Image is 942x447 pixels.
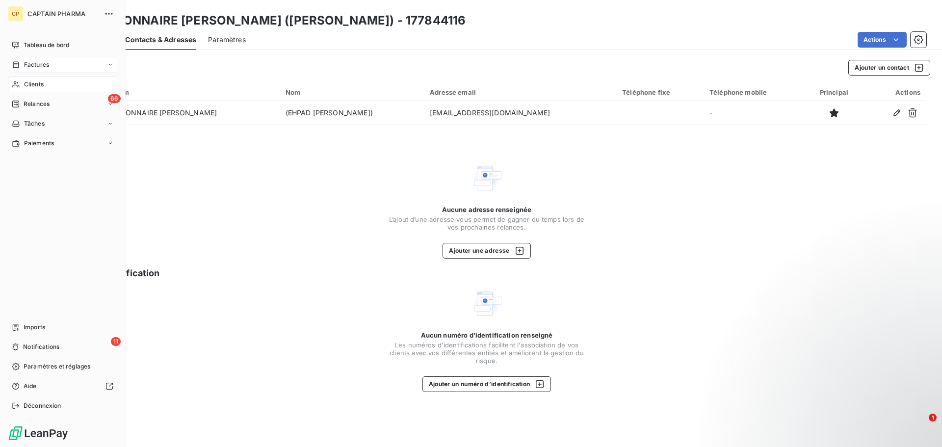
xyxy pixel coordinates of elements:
div: CP [8,6,24,22]
span: Contacts & Adresses [125,35,196,45]
img: Empty state [471,162,502,194]
button: Ajouter un contact [848,60,930,76]
button: Actions [858,32,907,48]
span: Aucune adresse renseignée [442,206,532,213]
span: Aucun numéro d’identification renseigné [421,331,553,339]
iframe: Intercom notifications message [746,352,942,421]
span: Imports [24,323,45,332]
span: Les numéros d'identifications facilitent l'association de vos clients avec vos différentes entité... [389,341,585,365]
a: Aide [8,378,117,394]
span: Factures [24,60,49,69]
button: Ajouter une adresse [443,243,530,259]
td: (EHPAD [PERSON_NAME]) [280,101,424,125]
img: Empty state [471,288,502,319]
span: CAPTAIN PHARMA [27,10,98,18]
span: Notifications [23,342,59,351]
span: Paramètres et réglages [24,362,90,371]
div: Adresse email [430,88,610,96]
span: Paramètres [208,35,246,45]
span: 66 [108,94,121,103]
iframe: Intercom live chat [909,414,932,437]
span: Tâches [24,119,45,128]
span: Clients [24,80,44,89]
span: Relances [24,100,50,108]
div: Téléphone fixe [622,88,698,96]
span: 11 [111,337,121,346]
h3: LE TRIONNAIRE [PERSON_NAME] ([PERSON_NAME]) - 177844116 [86,12,466,29]
span: Tableau de bord [24,41,69,50]
span: Aide [24,382,37,391]
div: Téléphone mobile [709,88,799,96]
div: Principal [811,88,858,96]
div: Actions [869,88,920,96]
div: Prénom [105,88,274,96]
span: Paiements [24,139,54,148]
td: [EMAIL_ADDRESS][DOMAIN_NAME] [424,101,616,125]
td: - [704,101,805,125]
td: LE TRIONNAIRE [PERSON_NAME] [99,101,280,125]
span: L’ajout d’une adresse vous permet de gagner du temps lors de vos prochaines relances. [389,215,585,231]
button: Ajouter un numéro d’identification [422,376,551,392]
div: Nom [286,88,418,96]
span: 1 [929,414,937,421]
span: Déconnexion [24,401,61,410]
img: Logo LeanPay [8,425,69,441]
